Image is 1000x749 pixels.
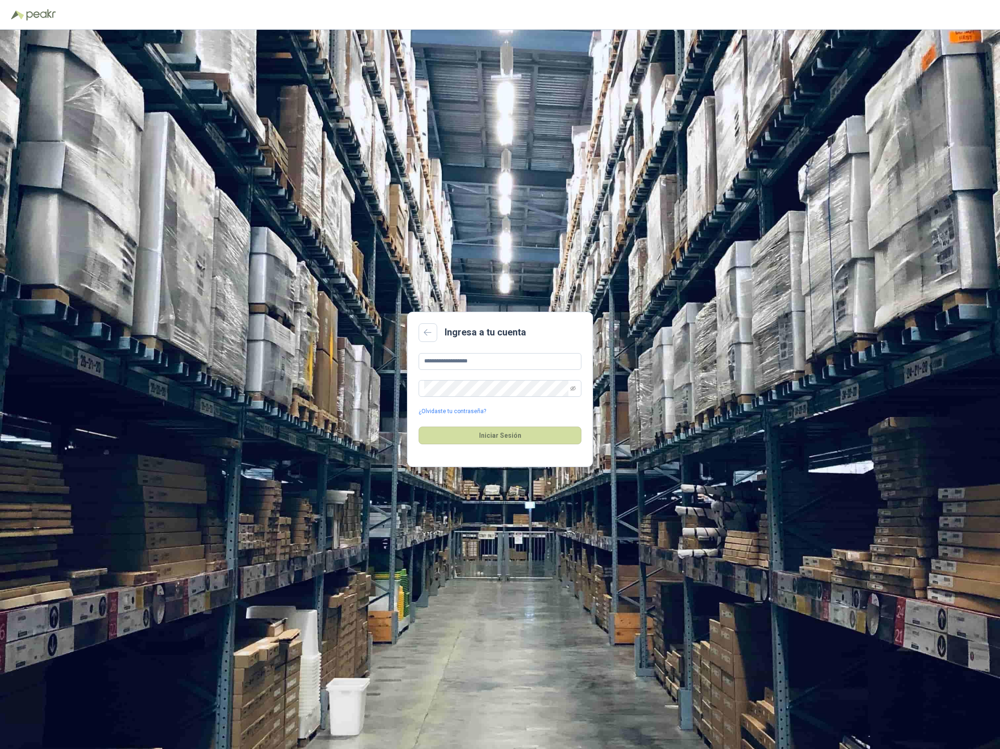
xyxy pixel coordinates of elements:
button: Iniciar Sesión [419,427,581,444]
h2: Ingresa a tu cuenta [445,325,526,340]
img: Peakr [26,9,56,20]
span: eye-invisible [570,386,576,391]
a: ¿Olvidaste tu contraseña? [419,407,486,416]
img: Logo [11,10,24,20]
